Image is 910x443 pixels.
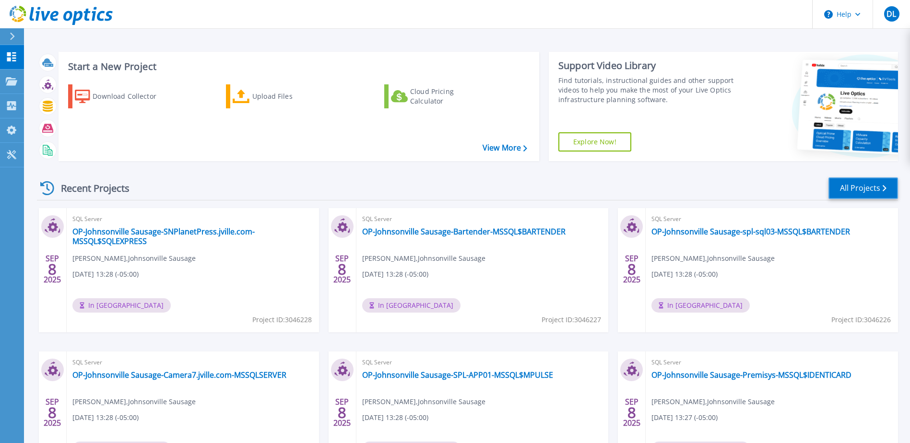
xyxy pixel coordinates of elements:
span: [DATE] 13:27 (-05:00) [651,412,718,423]
h3: Start a New Project [68,61,527,72]
span: In [GEOGRAPHIC_DATA] [651,298,750,313]
span: [DATE] 13:28 (-05:00) [651,269,718,280]
span: [DATE] 13:28 (-05:00) [72,412,139,423]
span: [PERSON_NAME] , Johnsonville Sausage [651,396,775,407]
span: SQL Server [362,357,603,368]
span: SQL Server [651,357,892,368]
span: SQL Server [72,357,313,368]
span: [DATE] 13:28 (-05:00) [72,269,139,280]
span: SQL Server [651,214,892,224]
span: 8 [627,408,636,417]
a: OP-Johnsonville Sausage-Bartender-MSSQL$BARTENDER [362,227,566,236]
span: 8 [338,265,346,273]
span: In [GEOGRAPHIC_DATA] [72,298,171,313]
span: SQL Server [72,214,313,224]
a: OP-Johnsonville Sausage-SNPlanetPress.jville.com-MSSQL$SQLEXPRESS [72,227,313,246]
a: Explore Now! [558,132,631,152]
a: OP-Johnsonville Sausage-Premisys-MSSQL$IDENTICARD [651,370,851,380]
a: Upload Files [226,84,333,108]
div: SEP 2025 [43,252,61,287]
a: View More [483,143,527,152]
span: [PERSON_NAME] , Johnsonville Sausage [362,253,485,264]
span: [DATE] 13:28 (-05:00) [362,269,428,280]
span: 8 [48,265,57,273]
div: SEP 2025 [333,395,351,430]
div: Download Collector [93,87,169,106]
span: SQL Server [362,214,603,224]
div: Upload Files [252,87,329,106]
span: Project ID: 3046227 [542,315,601,325]
span: 8 [48,408,57,417]
span: [DATE] 13:28 (-05:00) [362,412,428,423]
span: Project ID: 3046228 [252,315,312,325]
span: In [GEOGRAPHIC_DATA] [362,298,461,313]
div: SEP 2025 [43,395,61,430]
div: Recent Projects [37,176,142,200]
span: [PERSON_NAME] , Johnsonville Sausage [362,396,485,407]
div: SEP 2025 [333,252,351,287]
a: All Projects [828,177,898,199]
div: Support Video Library [558,59,736,72]
a: Cloud Pricing Calculator [384,84,491,108]
div: Find tutorials, instructional guides and other support videos to help you make the most of your L... [558,76,736,105]
span: Project ID: 3046226 [831,315,891,325]
span: [PERSON_NAME] , Johnsonville Sausage [72,253,196,264]
span: [PERSON_NAME] , Johnsonville Sausage [651,253,775,264]
a: OP-Johnsonville Sausage-Camera7.jville.com-MSSQLSERVER [72,370,286,380]
a: Download Collector [68,84,175,108]
span: [PERSON_NAME] , Johnsonville Sausage [72,396,196,407]
span: DL [886,10,896,18]
div: SEP 2025 [623,252,641,287]
span: 8 [338,408,346,417]
a: OP-Johnsonville Sausage-spl-sql03-MSSQL$BARTENDER [651,227,850,236]
div: Cloud Pricing Calculator [410,87,487,106]
span: 8 [627,265,636,273]
a: OP-Johnsonville Sausage-SPL-APP01-MSSQL$MPULSE [362,370,553,380]
div: SEP 2025 [623,395,641,430]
